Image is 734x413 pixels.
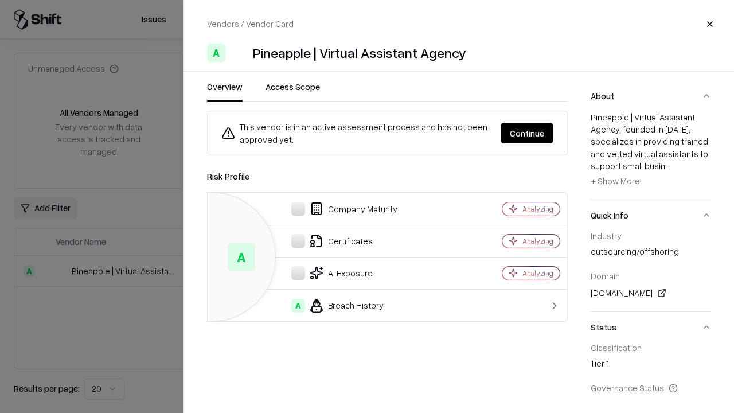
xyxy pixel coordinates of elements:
div: Company Maturity [217,202,462,216]
p: Vendors / Vendor Card [207,18,294,30]
span: ... [665,161,670,171]
div: Classification [591,342,711,353]
div: Tier 1 [591,357,711,373]
div: Quick Info [591,231,711,311]
button: Access Scope [266,81,320,102]
button: Continue [501,123,553,143]
div: About [591,111,711,200]
div: Breach History [217,299,462,313]
div: This vendor is in an active assessment process and has not been approved yet. [221,120,491,146]
button: + Show More [591,172,640,190]
div: Certificates [217,234,462,248]
div: A [228,243,255,271]
button: Quick Info [591,200,711,231]
span: + Show More [591,176,640,186]
div: A [207,44,225,62]
button: Status [591,312,711,342]
div: AI Exposure [217,266,462,280]
div: Analyzing [522,268,553,278]
div: Pineapple | Virtual Assistant Agency, founded in [DATE], specializes in providing trained and vet... [591,111,711,190]
div: Risk Profile [207,169,568,183]
img: Pineapple | Virtual Assistant Agency [230,44,248,62]
div: Analyzing [522,236,553,246]
div: Pineapple | Virtual Assistant Agency [253,44,466,62]
div: A [291,299,305,313]
div: Domain [591,271,711,281]
div: Industry [591,231,711,241]
button: About [591,81,711,111]
div: outsourcing/offshoring [591,246,711,262]
div: Governance Status [591,383,711,393]
div: [DOMAIN_NAME] [591,286,711,300]
div: Analyzing [522,204,553,214]
button: Overview [207,81,243,102]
